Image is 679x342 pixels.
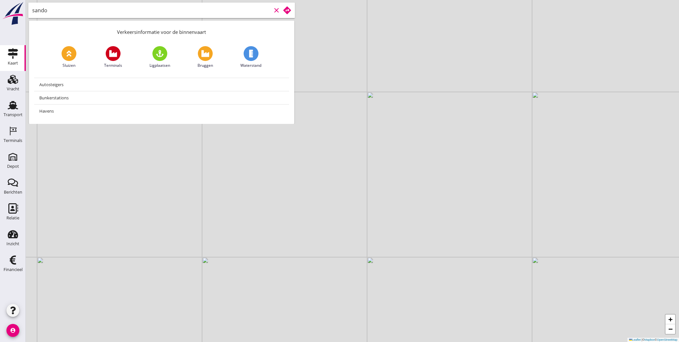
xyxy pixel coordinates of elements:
a: Zoom in [665,315,675,324]
span: Terminals [104,63,122,68]
i: account_circle [6,324,19,337]
div: Verkeersinformatie voor de binnenvaart [29,21,294,41]
a: Bruggen [198,46,213,68]
div: Kaart [8,61,18,65]
span: Waterstand [240,63,261,68]
div: Autosteigers [39,81,284,88]
img: logo-small.a267ee39.svg [1,2,24,25]
span: − [668,325,673,333]
div: Bunkerstations [39,94,284,102]
a: Terminals [104,46,122,68]
div: Havens [39,107,284,115]
a: Ligplaatsen [150,46,170,68]
span: + [668,315,673,323]
input: Zoek faciliteit [32,5,271,15]
span: Bruggen [198,63,213,68]
a: Zoom out [665,324,675,334]
div: Terminals [4,138,22,143]
div: Vracht [7,87,19,91]
a: OpenStreetMap [657,338,677,341]
span: | [642,338,642,341]
div: © © [627,338,679,342]
div: Depot [7,164,19,168]
a: Leaflet [629,338,641,341]
a: Waterstand [240,46,261,68]
div: Inzicht [6,242,19,246]
span: Sluizen [63,63,75,68]
a: Mapbox [645,338,655,341]
div: Relatie [6,216,19,220]
div: Transport [4,113,23,117]
i: clear [273,6,280,14]
div: Berichten [4,190,22,194]
a: Sluizen [62,46,76,68]
span: Ligplaatsen [150,63,170,68]
div: Financieel [4,267,23,272]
